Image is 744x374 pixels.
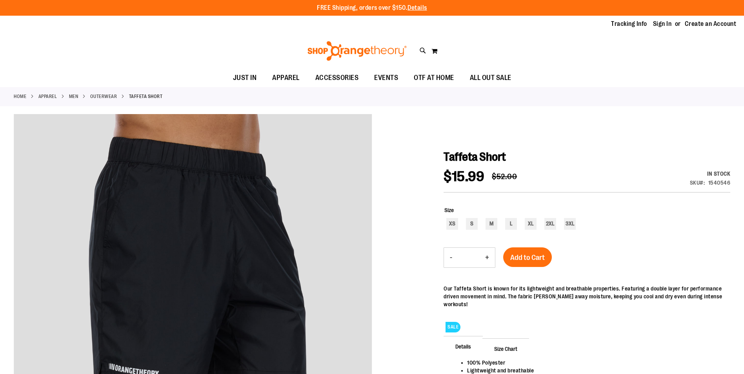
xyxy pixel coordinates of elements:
span: Size [444,207,454,213]
span: Details [444,336,483,356]
div: In stock [690,170,731,178]
li: 100% Polyester [467,359,722,367]
span: JUST IN [233,69,257,87]
span: APPAREL [272,69,300,87]
div: M [486,218,497,230]
a: Tracking Info [611,20,647,28]
strong: Taffeta Short [129,93,163,100]
input: Product quantity [458,248,479,267]
span: Taffeta Short [444,150,506,163]
div: 3XL [564,218,576,230]
div: 1540546 [708,179,731,187]
button: Increase product quantity [479,248,495,267]
button: Decrease product quantity [444,248,458,267]
p: FREE Shipping, orders over $150. [317,4,427,13]
span: $15.99 [444,169,484,185]
span: Add to Cart [510,253,545,262]
div: L [505,218,517,230]
strong: SKU [690,180,705,186]
span: ACCESSORIES [315,69,359,87]
span: $52.00 [492,172,517,181]
a: Create an Account [685,20,737,28]
a: MEN [69,93,78,100]
span: Size Chart [482,338,529,359]
span: ALL OUT SALE [470,69,511,87]
div: XS [446,218,458,230]
span: EVENTS [374,69,398,87]
span: OTF AT HOME [414,69,454,87]
div: Availability [690,170,731,178]
span: SALE [446,322,460,332]
div: XL [525,218,537,230]
a: Sign In [653,20,672,28]
a: APPAREL [38,93,57,100]
a: Outerwear [90,93,117,100]
a: Home [14,93,26,100]
a: Details [407,4,427,11]
div: Our Taffeta Short is known for its lightweight and breathable properties. Featuring a double laye... [444,285,730,308]
div: S [466,218,478,230]
div: 2XL [544,218,556,230]
img: Shop Orangetheory [306,41,408,61]
button: Add to Cart [503,247,552,267]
